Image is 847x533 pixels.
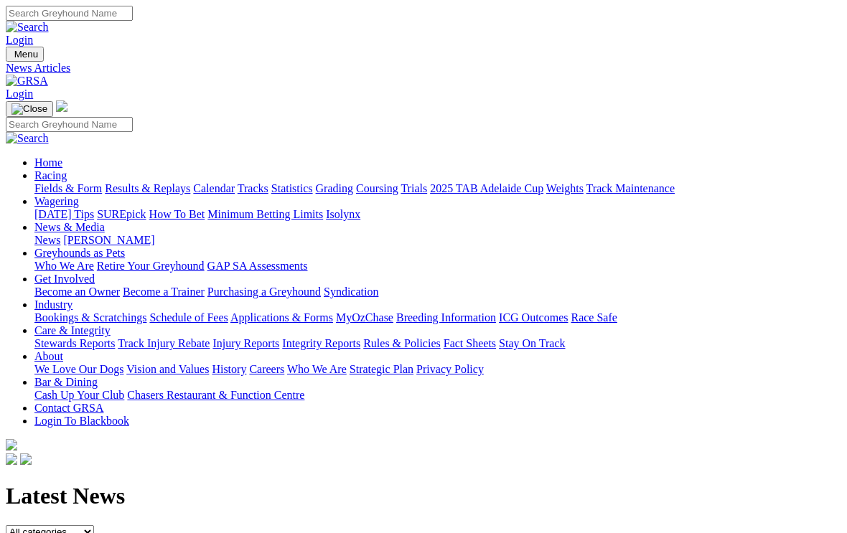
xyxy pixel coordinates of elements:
[6,34,33,46] a: Login
[6,75,48,88] img: GRSA
[126,363,209,375] a: Vision and Values
[34,234,841,247] div: News & Media
[212,363,246,375] a: History
[34,156,62,169] a: Home
[499,311,568,324] a: ICG Outcomes
[34,376,98,388] a: Bar & Dining
[34,389,841,402] div: Bar & Dining
[118,337,210,349] a: Track Injury Rebate
[6,132,49,145] img: Search
[6,483,841,509] h1: Latest News
[34,169,67,181] a: Racing
[34,363,123,375] a: We Love Our Dogs
[326,208,360,220] a: Isolynx
[6,439,17,451] img: logo-grsa-white.png
[34,311,841,324] div: Industry
[207,286,321,298] a: Purchasing a Greyhound
[34,415,129,427] a: Login To Blackbook
[363,337,441,349] a: Rules & Policies
[34,350,63,362] a: About
[34,208,94,220] a: [DATE] Tips
[34,402,103,414] a: Contact GRSA
[34,208,841,221] div: Wagering
[207,260,308,272] a: GAP SA Assessments
[34,286,841,298] div: Get Involved
[6,6,133,21] input: Search
[105,182,190,194] a: Results & Replays
[97,260,205,272] a: Retire Your Greyhound
[586,182,675,194] a: Track Maintenance
[56,100,67,112] img: logo-grsa-white.png
[34,363,841,376] div: About
[34,311,146,324] a: Bookings & Scratchings
[34,260,94,272] a: Who We Are
[282,337,360,349] a: Integrity Reports
[34,298,72,311] a: Industry
[230,311,333,324] a: Applications & Forms
[6,21,49,34] img: Search
[63,234,154,246] a: [PERSON_NAME]
[212,337,279,349] a: Injury Reports
[34,221,105,233] a: News & Media
[14,49,38,60] span: Menu
[6,117,133,132] input: Search
[34,389,124,401] a: Cash Up Your Club
[34,260,841,273] div: Greyhounds as Pets
[444,337,496,349] a: Fact Sheets
[207,208,323,220] a: Minimum Betting Limits
[356,182,398,194] a: Coursing
[127,389,304,401] a: Chasers Restaurant & Function Centre
[149,311,228,324] a: Schedule of Fees
[6,88,33,100] a: Login
[34,337,841,350] div: Care & Integrity
[546,182,584,194] a: Weights
[430,182,543,194] a: 2025 TAB Adelaide Cup
[193,182,235,194] a: Calendar
[499,337,565,349] a: Stay On Track
[149,208,205,220] a: How To Bet
[34,182,841,195] div: Racing
[6,101,53,117] button: Toggle navigation
[123,286,205,298] a: Become a Trainer
[6,453,17,465] img: facebook.svg
[34,234,60,246] a: News
[34,247,125,259] a: Greyhounds as Pets
[20,453,32,465] img: twitter.svg
[34,337,115,349] a: Stewards Reports
[324,286,378,298] a: Syndication
[238,182,268,194] a: Tracks
[34,182,102,194] a: Fields & Form
[316,182,353,194] a: Grading
[271,182,313,194] a: Statistics
[34,286,120,298] a: Become an Owner
[6,62,841,75] a: News Articles
[97,208,146,220] a: SUREpick
[11,103,47,115] img: Close
[416,363,484,375] a: Privacy Policy
[34,273,95,285] a: Get Involved
[249,363,284,375] a: Careers
[287,363,347,375] a: Who We Are
[6,47,44,62] button: Toggle navigation
[571,311,617,324] a: Race Safe
[401,182,427,194] a: Trials
[34,195,79,207] a: Wagering
[350,363,413,375] a: Strategic Plan
[396,311,496,324] a: Breeding Information
[336,311,393,324] a: MyOzChase
[34,324,111,336] a: Care & Integrity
